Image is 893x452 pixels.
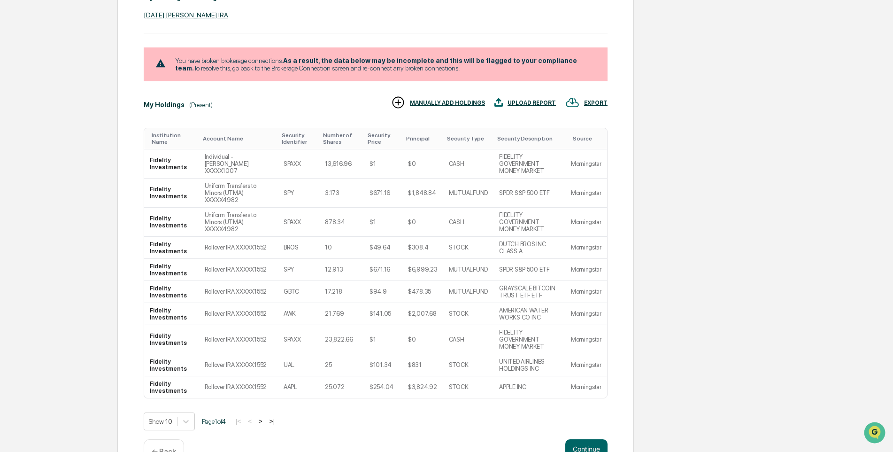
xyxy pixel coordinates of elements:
a: 🗄️Attestations [64,115,120,132]
td: Rollover IRA XXXXX1552 [199,259,278,281]
div: Toggle SortBy [323,132,360,145]
td: 878.34 [319,208,364,237]
td: $308.4 [402,237,443,259]
td: Morningstar [565,354,607,376]
td: Morningstar [565,259,607,281]
td: $478.35 [402,281,443,303]
td: Morningstar [565,325,607,354]
div: 🖐️ [9,119,17,127]
td: $141.05 [364,303,402,325]
td: GRAYSCALE BITCOIN TRUST ETF ETF [493,281,565,303]
img: 1746055101610-c473b297-6a78-478c-a979-82029cc54cd1 [9,72,26,89]
button: |< [233,417,244,425]
td: SPAXX [278,149,319,179]
td: Rollover IRA XXXXX1552 [199,376,278,398]
td: MUTUALFUND [443,179,493,208]
td: STOCK [443,376,493,398]
td: DUTCH BROS INC CLASS A [493,237,565,259]
td: CASH [443,325,493,354]
a: 🔎Data Lookup [6,132,63,149]
td: 25.072 [319,376,364,398]
td: 23,822.66 [319,325,364,354]
td: Fidelity Investments [144,376,199,398]
div: 🗄️ [68,119,76,127]
div: Toggle SortBy [152,132,195,145]
td: Fidelity Investments [144,179,199,208]
div: Toggle SortBy [406,135,439,142]
img: EXPORT [565,95,579,109]
span: Data Lookup [19,136,59,146]
td: STOCK [443,237,493,259]
a: 🖐️Preclearance [6,115,64,132]
td: Fidelity Investments [144,237,199,259]
td: Rollover IRA XXXXX1552 [199,281,278,303]
td: BROS [278,237,319,259]
td: $0 [402,325,443,354]
td: STOCK [443,303,493,325]
iframe: Open customer support [863,421,888,446]
td: $94.9 [364,281,402,303]
td: Morningstar [565,303,607,325]
div: Toggle SortBy [573,135,603,142]
div: Toggle SortBy [203,135,274,142]
td: $671.16 [364,259,402,281]
div: 🔎 [9,137,17,145]
td: $1 [364,149,402,179]
td: $101.34 [364,354,402,376]
td: Uniform Transfers to Minors (UTMA) XXXXX4982 [199,179,278,208]
img: UPLOAD REPORT [494,95,503,109]
td: Morningstar [565,179,607,208]
td: $1 [364,208,402,237]
td: SPY [278,259,319,281]
span: Attestations [77,118,116,128]
span: Pylon [93,159,114,166]
td: FIDELITY GOVERNMENT MONEY MARKET [493,325,565,354]
div: Toggle SortBy [282,132,316,145]
td: Fidelity Investments [144,149,199,179]
button: > [256,417,265,425]
td: MUTUALFUND [443,259,493,281]
td: GBTC [278,281,319,303]
td: $1,848.84 [402,179,443,208]
td: Rollover IRA XXXXX1552 [199,325,278,354]
div: EXPORT [584,100,608,106]
div: UPLOAD REPORT [508,100,556,106]
td: Fidelity Investments [144,354,199,376]
td: Uniform Transfers to Minors (UTMA) XXXXX4982 [199,208,278,237]
td: 21.769 [319,303,364,325]
td: STOCK [443,354,493,376]
td: Fidelity Investments [144,303,199,325]
td: 13,616.96 [319,149,364,179]
td: AAPL [278,376,319,398]
td: Fidelity Investments [144,325,199,354]
td: $2,007.68 [402,303,443,325]
b: As a result, the data below may be incomplete and this will be flagged to your compliance team. [175,57,577,72]
td: 25 [319,354,364,376]
td: 10 [319,237,364,259]
td: Morningstar [565,149,607,179]
td: Fidelity Investments [144,281,199,303]
div: Toggle SortBy [368,132,399,145]
td: Fidelity Investments [144,259,199,281]
td: Morningstar [565,376,607,398]
button: Start new chat [160,75,171,86]
td: CASH [443,208,493,237]
td: SPDR S&P 500 ETF [493,179,565,208]
td: SPAXX [278,325,319,354]
td: CASH [443,149,493,179]
button: < [245,417,254,425]
td: Individual - [PERSON_NAME] XXXXX1007 [199,149,278,179]
div: MANUALLY ADD HOLDINGS [410,100,485,106]
td: Morningstar [565,208,607,237]
td: AMERICAN WATER WORKS CO INC [493,303,565,325]
td: Morningstar [565,237,607,259]
div: You have broken brokerage connections. To resolve this, go back to the Brokerage Connection scree... [175,57,596,72]
td: $6,999.23 [402,259,443,281]
td: SPY [278,179,319,208]
td: FIDELITY GOVERNMENT MONEY MARKET [493,208,565,237]
td: MUTUALFUND [443,281,493,303]
div: We're available if you need us! [32,81,119,89]
td: $0 [402,149,443,179]
div: (Present) [189,101,213,109]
